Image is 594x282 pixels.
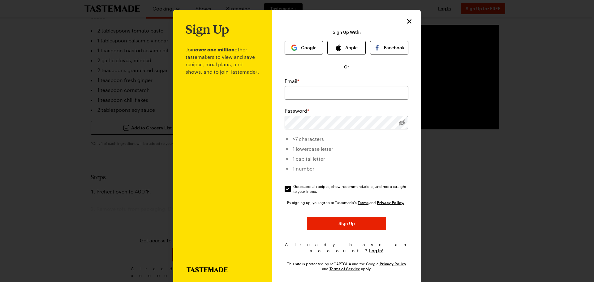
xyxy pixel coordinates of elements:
[293,184,409,194] span: Get seasonal recipes, show recommendations, and more straight to your inbox.
[186,22,229,36] h1: Sign Up
[195,46,235,52] b: over one million
[358,200,368,205] a: Tastemade Terms of Service
[285,186,291,192] input: Get seasonal recipes, show recommendations, and more straight to your inbox.
[377,200,404,205] a: Tastemade Privacy Policy
[307,217,386,230] button: Sign Up
[405,17,413,25] button: Close
[327,41,366,54] button: Apple
[293,166,314,171] span: 1 number
[369,248,383,254] button: Log In!
[293,146,333,152] span: 1 lowercase letter
[344,64,349,70] span: Or
[285,77,299,85] label: Email
[285,261,408,271] div: This site is protected by reCAPTCHA and the Google and apply.
[293,136,324,142] span: >7 characters
[186,36,260,267] p: Join other tastemakers to view and save recipes, meal plans, and shows, and to join Tastemade+.
[285,242,408,253] span: Already have an account?
[370,41,408,54] button: Facebook
[333,30,361,35] p: Sign Up With:
[293,156,325,162] span: 1 capital letter
[285,107,309,115] label: Password
[287,199,406,206] div: By signing up, you agree to Tastemade's and
[329,266,360,271] a: Google Terms of Service
[285,41,323,54] button: Google
[380,261,406,266] a: Google Privacy Policy
[338,220,355,227] span: Sign Up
